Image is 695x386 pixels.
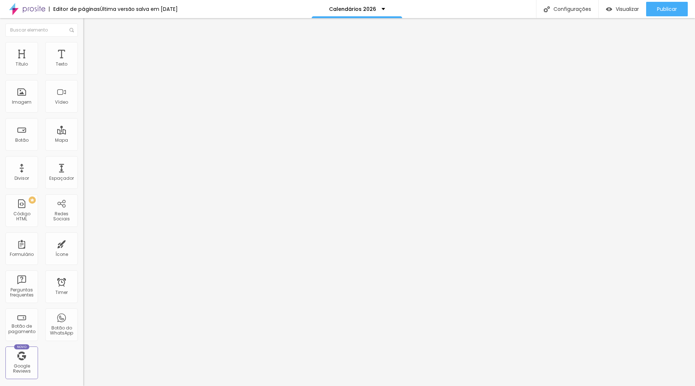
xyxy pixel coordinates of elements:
img: Icone [69,28,74,32]
div: Botão de pagamento [7,324,36,334]
input: Buscar elemento [5,24,78,37]
div: Divisor [14,176,29,181]
div: Espaçador [49,176,74,181]
div: Imagem [12,100,31,105]
div: Google Reviews [7,364,36,374]
div: Botão do WhatsApp [47,325,76,336]
button: Publicar [646,2,688,16]
div: Código HTML [7,211,36,222]
span: Visualizar [616,6,639,12]
p: Calendários 2026 [329,7,376,12]
div: Título [16,62,28,67]
div: Texto [56,62,67,67]
div: Botão [15,138,29,143]
div: Última versão salva em [DATE] [100,7,178,12]
div: Editor de páginas [49,7,100,12]
div: Redes Sociais [47,211,76,222]
iframe: Editor [83,18,695,386]
div: Perguntas frequentes [7,287,36,298]
div: Mapa [55,138,68,143]
div: Ícone [55,252,68,257]
div: Timer [55,290,68,295]
div: Novo [14,344,30,349]
img: view-1.svg [606,6,612,12]
div: Formulário [10,252,34,257]
div: Vídeo [55,100,68,105]
img: Icone [544,6,550,12]
button: Visualizar [599,2,646,16]
span: Publicar [657,6,677,12]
